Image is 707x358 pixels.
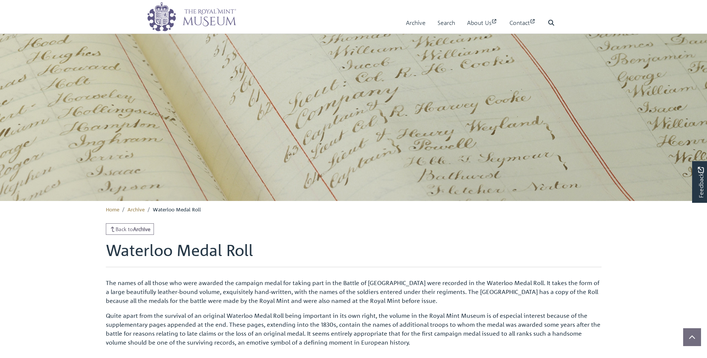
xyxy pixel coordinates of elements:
a: Contact [509,12,536,33]
a: Search [438,12,455,33]
a: About Us [467,12,498,33]
span: Feedback [696,167,705,198]
span: The names of all those who were awarded the campaign medal for taking part in the Battle of [GEOG... [106,279,599,304]
h1: Waterloo Medal Roll [106,241,602,267]
span: Waterloo Medal Roll [153,206,201,212]
a: Would you like to provide feedback? [692,161,707,203]
a: Archive [127,206,145,212]
span: Quite apart from the survival of an original Waterloo Medal Roll being important in its own right... [106,312,600,346]
strong: Archive [133,226,151,232]
a: Home [106,206,119,212]
a: Back toArchive [106,223,154,235]
a: Archive [406,12,426,33]
img: logo_wide.png [147,2,236,32]
button: Scroll to top [683,328,701,346]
